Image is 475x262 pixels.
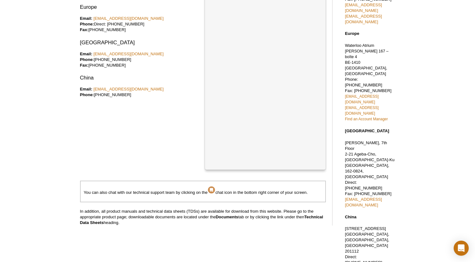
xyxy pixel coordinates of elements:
a: [EMAIL_ADDRESS][DOMAIN_NAME] [345,94,379,104]
p: Direct: [PHONE_NUMBER] [PHONE_NUMBER] [80,16,201,33]
h3: Europe [80,3,201,11]
strong: Documents [216,215,238,219]
strong: Europe [345,31,359,36]
a: [EMAIL_ADDRESS][DOMAIN_NAME] [345,3,382,13]
strong: Phone: [80,57,94,62]
p: Waterloo Atrium Phone: [PHONE_NUMBER] Fax: [PHONE_NUMBER] [345,43,395,122]
a: [EMAIL_ADDRESS][DOMAIN_NAME] [94,52,164,56]
p: [PHONE_NUMBER] [80,86,201,98]
a: [EMAIL_ADDRESS][DOMAIN_NAME] [94,87,164,91]
div: Open Intercom Messenger [454,241,469,256]
p: [PERSON_NAME], 7th Floor 2-21 Ageba-Cho, [GEOGRAPHIC_DATA]-Ku [GEOGRAPHIC_DATA], 162-0824, [GEOGR... [345,140,395,208]
a: [EMAIL_ADDRESS][DOMAIN_NAME] [345,197,382,207]
strong: Phone: [80,92,94,97]
p: [PHONE_NUMBER] [PHONE_NUMBER] [80,51,201,68]
a: [EMAIL_ADDRESS][DOMAIN_NAME] [345,14,382,24]
span: [PERSON_NAME] 167 – boîte 4 BE-1410 [GEOGRAPHIC_DATA], [GEOGRAPHIC_DATA] [345,49,389,76]
strong: Email: [80,52,93,56]
p: You can also chat with our technical support team by clicking on the chat icon in the bottom righ... [84,186,322,195]
strong: Fax: [80,27,89,32]
a: [EMAIL_ADDRESS][DOMAIN_NAME] [345,106,379,116]
img: Intercom Chat [208,186,215,194]
p: In addition, all product manuals and technical data sheets (TDSs) are available for download from... [80,209,326,226]
strong: [GEOGRAPHIC_DATA] [345,128,389,133]
strong: China [345,215,357,219]
strong: Phone: [80,22,94,26]
h3: [GEOGRAPHIC_DATA] [80,39,201,46]
strong: Email: [80,87,93,91]
strong: Fax: [80,63,89,68]
strong: Technical Data Sheets [80,215,323,225]
h3: China [80,74,201,82]
a: [EMAIL_ADDRESS][DOMAIN_NAME] [94,16,164,21]
a: Find an Account Manager [345,117,388,121]
strong: Email: [80,16,93,21]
